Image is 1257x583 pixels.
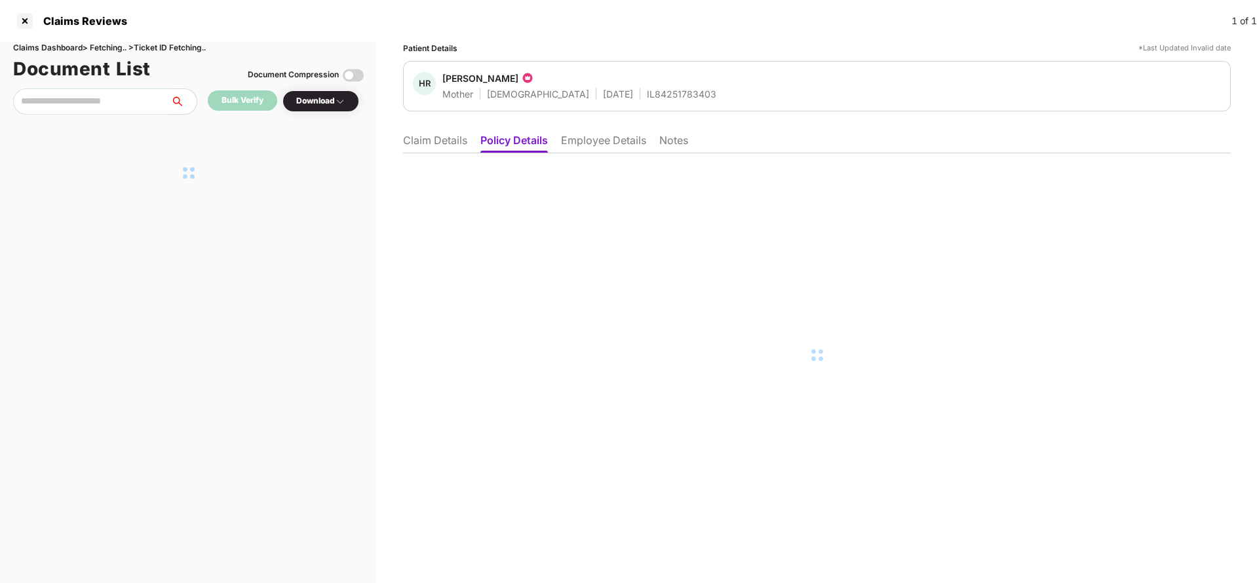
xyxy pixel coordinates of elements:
div: Claims Reviews [35,14,127,28]
div: 1 of 1 [1231,14,1257,28]
div: Claims Dashboard > Fetching.. > Ticket ID Fetching.. [13,42,364,54]
li: Policy Details [480,134,548,153]
div: [PERSON_NAME] [442,72,518,85]
span: search [170,96,197,107]
h1: Document List [13,54,151,83]
img: svg+xml;base64,PHN2ZyBpZD0iRHJvcGRvd24tMzJ4MzIiIHhtbG5zPSJodHRwOi8vd3d3LnczLm9yZy8yMDAwL3N2ZyIgd2... [335,96,345,107]
img: icon [521,71,534,85]
div: Download [296,95,345,107]
li: Employee Details [561,134,646,153]
div: *Last Updated Invalid date [1138,42,1231,54]
div: HR [413,72,436,95]
div: IL84251783403 [647,88,716,100]
li: Notes [659,134,688,153]
img: svg+xml;base64,PHN2ZyBpZD0iVG9nZ2xlLTMyeDMyIiB4bWxucz0iaHR0cDovL3d3dy53My5vcmcvMjAwMC9zdmciIHdpZH... [343,65,364,86]
div: [DATE] [603,88,633,100]
div: Patient Details [403,42,457,54]
div: [DEMOGRAPHIC_DATA] [487,88,589,100]
div: Document Compression [248,69,339,81]
button: search [170,88,197,115]
div: Bulk Verify [222,94,263,107]
li: Claim Details [403,134,467,153]
div: Mother [442,88,473,100]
